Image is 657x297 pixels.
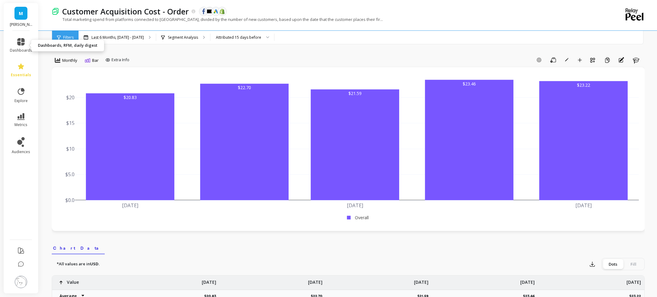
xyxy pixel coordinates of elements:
[62,57,77,63] span: Monthly
[90,261,100,267] strong: USD.
[92,57,99,63] span: Bar
[414,275,428,285] p: [DATE]
[219,9,225,14] img: api.shopify.svg
[52,8,59,15] img: header icon
[201,9,206,14] img: api.fb.svg
[308,275,322,285] p: [DATE]
[112,57,129,63] span: Extra Info
[52,240,645,254] nav: Tabs
[627,275,641,285] p: [DATE]
[57,261,100,267] p: *All values are in
[63,35,74,40] span: Filters
[12,149,30,154] span: audiences
[67,275,79,285] p: Value
[91,35,144,40] p: Last 6 Months, [DATE] - [DATE]
[168,35,198,40] p: Segment Analysis
[10,22,32,27] p: maude
[520,275,535,285] p: [DATE]
[62,6,189,17] p: Customer Acquisition Cost - Order
[15,276,27,288] img: profile picture
[14,98,28,103] span: explore
[53,245,103,251] span: Chart Data
[11,73,31,77] span: essentials
[14,122,27,127] span: metrics
[603,259,623,269] div: Dots
[213,9,219,14] img: api.google.svg
[10,48,32,53] span: dashboards
[202,275,216,285] p: [DATE]
[52,17,383,22] p: Total marketing spend from platforms connected to [GEOGRAPHIC_DATA], divided by the number of new...
[216,34,261,40] div: Attributed 15 days before
[207,10,213,13] img: api.klaviyo.svg
[19,10,23,17] span: M
[623,259,643,269] div: Fill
